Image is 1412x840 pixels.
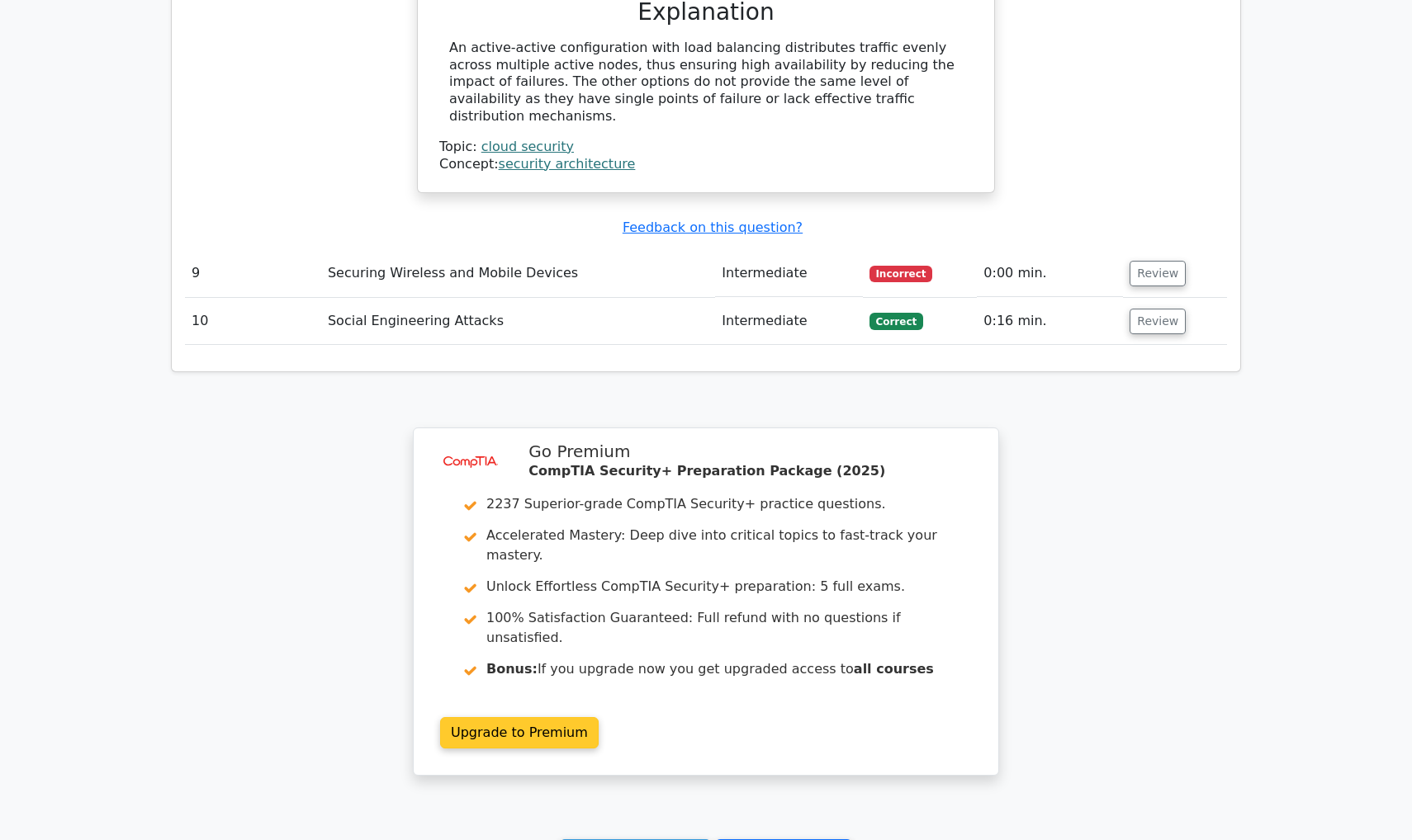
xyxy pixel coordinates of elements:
[440,717,599,748] a: Upgrade to Premium
[1130,261,1186,286] button: Review
[977,250,1123,297] td: 0:00 min.
[623,219,803,235] a: Feedback on this question?
[977,298,1123,345] td: 0:16 min.
[439,156,973,173] div: Concept:
[715,298,862,345] td: Intermediate
[439,139,973,156] div: Topic:
[715,250,862,297] td: Intermediate
[499,156,636,172] a: security architecture
[185,298,321,345] td: 10
[869,266,933,282] span: Incorrect
[185,250,321,297] td: 9
[449,40,963,125] div: An active-active configuration with load balancing distributes traffic evenly across multiple act...
[321,298,715,345] td: Social Engineering Attacks
[481,139,574,154] a: cloud security
[869,313,923,329] span: Correct
[321,250,715,297] td: Securing Wireless and Mobile Devices
[1130,309,1186,334] button: Review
